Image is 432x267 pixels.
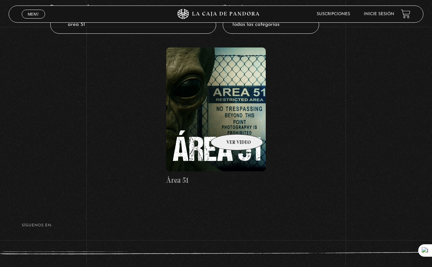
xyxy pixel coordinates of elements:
[22,224,411,227] h4: SÍguenos en:
[166,47,266,186] a: Área 51
[364,12,394,16] a: Inicie sesión
[401,9,410,19] a: View your shopping cart
[25,18,41,22] span: Cerrar
[28,12,39,16] span: Menu
[166,175,266,186] h4: Área 51
[317,12,350,16] a: Suscripciones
